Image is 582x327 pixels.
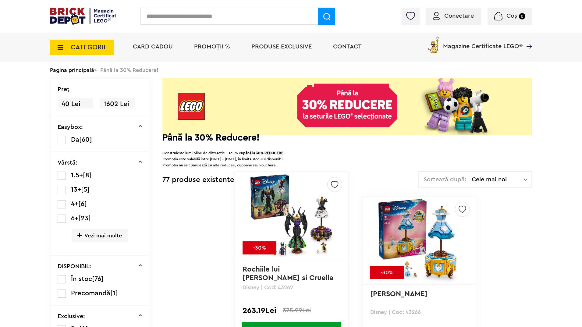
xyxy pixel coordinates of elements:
[58,86,69,92] p: Preţ
[71,186,81,193] span: 13+
[243,285,340,290] p: Disney | Cod: 43262
[71,290,110,297] span: Precomandă
[58,313,85,319] p: Exclusive:
[133,44,173,50] a: Card Cadou
[71,44,105,51] span: CATEGORII
[50,62,532,78] div: > Până la 30% Reducere!
[444,13,474,19] span: Conectare
[100,98,135,110] span: 1602 Lei
[162,135,532,141] h2: Până la 30% Reducere!
[81,186,90,193] span: [5]
[58,124,83,130] p: Easybox:
[162,144,532,156] p: Construiește lumi pline de distracție – acum cu !
[433,13,474,19] a: Conectare
[243,151,283,155] strong: până la 30% REDUCERE
[370,309,468,315] p: Disney | Cod: 43266
[333,44,362,50] a: Contact
[162,78,532,135] img: Landing page banner
[162,156,532,168] p: Promoția este valabilă între [DATE] – [DATE], în limita stocului disponibil. Promoția nu se cumul...
[283,307,311,314] span: 375.99Lei
[251,44,312,50] a: Produse exclusive
[243,266,335,290] a: Rochiile lui [PERSON_NAME] si Cruella De Vil
[162,171,234,189] div: 77 produse existente
[424,176,467,183] span: Sortează după:
[71,215,78,222] span: 6+
[506,13,517,19] span: Coș
[79,136,92,143] span: [60]
[78,201,87,207] span: [6]
[78,215,91,222] span: [23]
[194,44,230,50] a: PROMOȚII %
[243,241,276,254] div: -30%
[370,266,404,279] div: -30%
[58,98,93,110] span: 40 Lei
[92,275,104,282] span: [76]
[523,35,532,41] a: Magazine Certificate LEGO®
[443,35,523,49] span: Magazine Certificate LEGO®
[249,173,334,258] img: Rochiile lui Maleficent si Cruella De Vil
[370,290,428,298] a: [PERSON_NAME]
[71,136,79,143] span: Da
[71,201,78,207] span: 4+
[71,275,92,282] span: În stoc
[72,229,128,242] span: Vezi mai multe
[519,13,525,20] small: 0
[50,67,94,73] a: Pagina principală
[110,290,118,297] span: [1]
[376,198,462,283] img: Rochia Cenusaresei
[243,307,276,314] span: 263.19Lei
[83,172,92,179] span: [8]
[71,172,83,179] span: 1.5+
[58,263,91,269] p: DISPONIBIL:
[58,160,77,166] p: Vârstă:
[472,176,523,183] span: Cele mai noi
